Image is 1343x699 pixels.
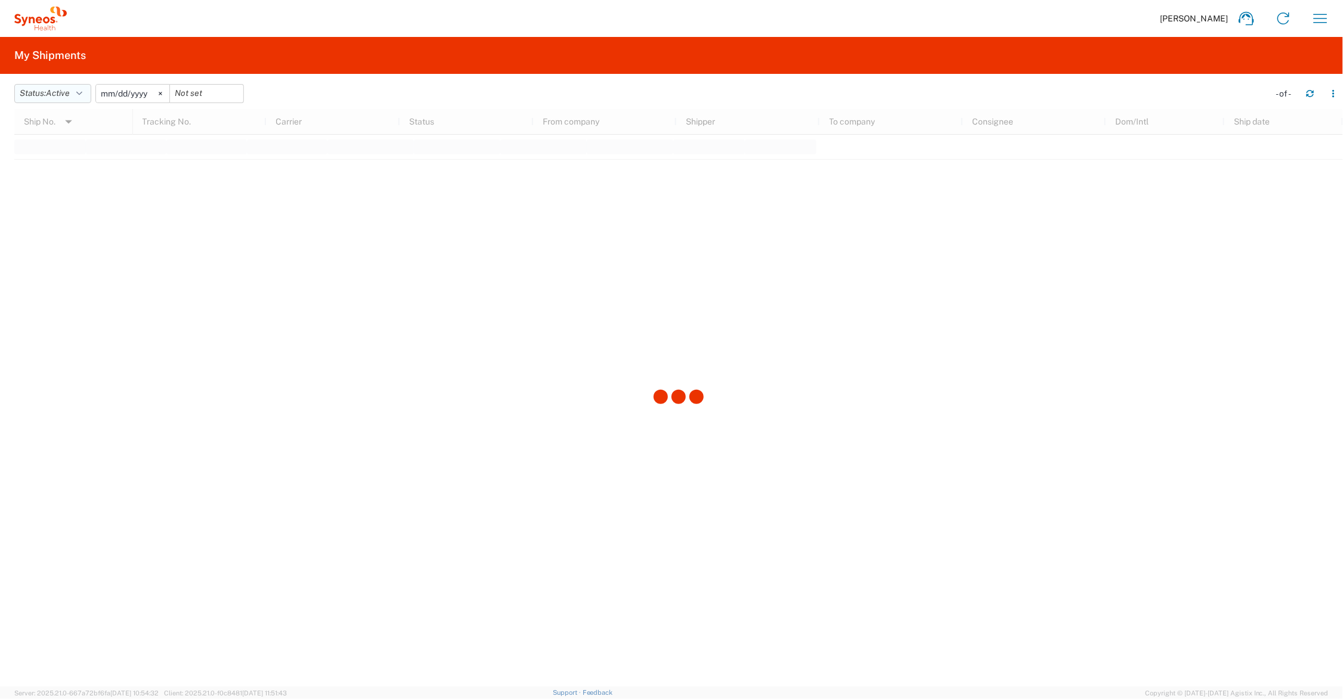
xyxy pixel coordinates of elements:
input: Not set [96,85,169,102]
a: Feedback [583,689,613,696]
a: Support [553,689,583,696]
span: Copyright © [DATE]-[DATE] Agistix Inc., All Rights Reserved [1145,688,1329,698]
input: Not set [170,85,243,102]
h2: My Shipments [14,48,86,63]
div: - of - [1276,88,1296,99]
button: Status:Active [14,84,91,103]
span: [DATE] 11:51:43 [242,689,287,697]
span: [DATE] 10:54:32 [110,689,159,697]
span: Server: 2025.21.0-667a72bf6fa [14,689,159,697]
span: Active [46,88,70,98]
span: Client: 2025.21.0-f0c8481 [164,689,287,697]
span: [PERSON_NAME] [1160,13,1228,24]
